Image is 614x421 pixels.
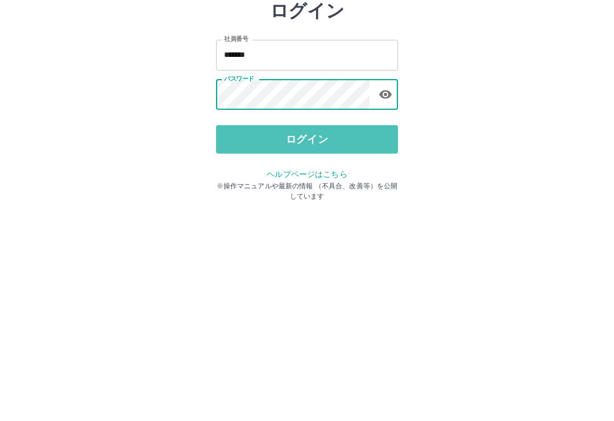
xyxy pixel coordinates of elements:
label: 社員番号 [224,106,248,115]
label: パスワード [224,146,254,155]
a: ヘルプページはこちら [267,241,347,250]
button: ログイン [216,197,398,225]
h2: ログイン [270,72,345,93]
p: ※操作マニュアルや最新の情報 （不具合、改善等）を公開しています [216,253,398,273]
